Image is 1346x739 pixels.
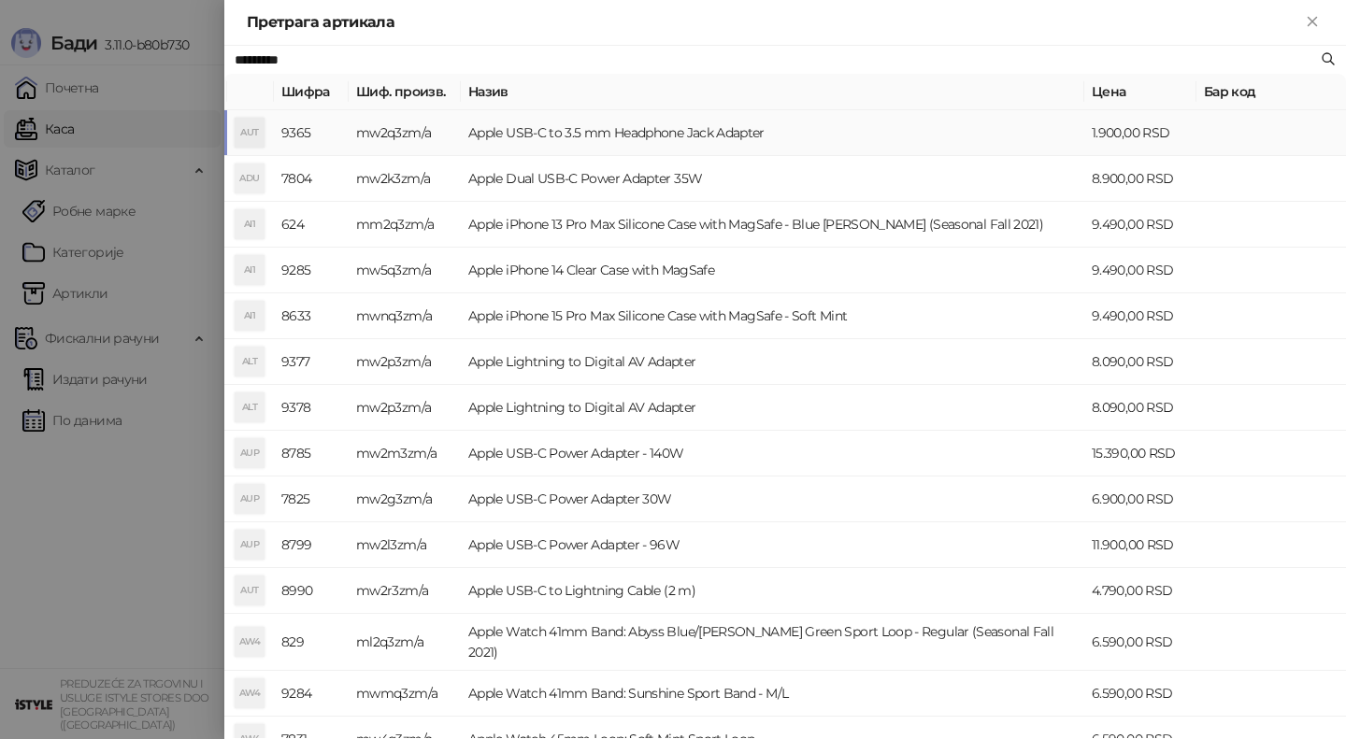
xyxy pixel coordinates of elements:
[235,627,265,657] div: AW4
[1084,568,1196,614] td: 4.790,00 RSD
[461,431,1084,476] td: Apple USB-C Power Adapter - 140W
[235,301,265,331] div: AI1
[1084,339,1196,385] td: 8.090,00 RSD
[274,110,349,156] td: 9365
[235,678,265,708] div: AW4
[461,385,1084,431] td: Apple Lightning to Digital AV Adapter
[349,156,461,202] td: mw2k3zm/a
[274,293,349,339] td: 8633
[461,293,1084,339] td: Apple iPhone 15 Pro Max Silicone Case with MagSafe - Soft Mint
[1084,385,1196,431] td: 8.090,00 RSD
[1084,248,1196,293] td: 9.490,00 RSD
[349,293,461,339] td: mwnq3zm/a
[1084,476,1196,522] td: 6.900,00 RSD
[461,110,1084,156] td: Apple USB-C to 3.5 mm Headphone Jack Adapter
[349,339,461,385] td: mw2p3zm/a
[1084,522,1196,568] td: 11.900,00 RSD
[461,156,1084,202] td: Apple Dual USB-C Power Adapter 35W
[1084,671,1196,717] td: 6.590,00 RSD
[461,476,1084,522] td: Apple USB-C Power Adapter 30W
[274,568,349,614] td: 8990
[274,671,349,717] td: 9284
[1084,74,1196,110] th: Цена
[274,614,349,671] td: 829
[349,671,461,717] td: mwmq3zm/a
[1084,293,1196,339] td: 9.490,00 RSD
[1084,431,1196,476] td: 15.390,00 RSD
[349,568,461,614] td: mw2r3zm/a
[349,522,461,568] td: mw2l3zm/a
[274,431,349,476] td: 8785
[1084,202,1196,248] td: 9.490,00 RSD
[461,339,1084,385] td: Apple Lightning to Digital AV Adapter
[349,476,461,522] td: mw2g3zm/a
[349,431,461,476] td: mw2m3zm/a
[1196,74,1346,110] th: Бар код
[274,522,349,568] td: 8799
[274,385,349,431] td: 9378
[349,74,461,110] th: Шиф. произв.
[274,202,349,248] td: 624
[1084,110,1196,156] td: 1.900,00 RSD
[349,202,461,248] td: mm2q3zm/a
[461,74,1084,110] th: Назив
[349,248,461,293] td: mw5q3zm/a
[235,438,265,468] div: AUP
[461,202,1084,248] td: Apple iPhone 13 Pro Max Silicone Case with MagSafe - Blue [PERSON_NAME] (Seasonal Fall 2021)
[274,476,349,522] td: 7825
[247,11,1301,34] div: Претрага артикала
[235,163,265,193] div: ADU
[1084,614,1196,671] td: 6.590,00 RSD
[235,118,265,148] div: AUT
[349,614,461,671] td: ml2q3zm/a
[235,484,265,514] div: AUP
[461,671,1084,717] td: Apple Watch 41mm Band: Sunshine Sport Band - M/L
[235,530,265,560] div: AUP
[274,248,349,293] td: 9285
[235,576,265,605] div: AUT
[461,568,1084,614] td: Apple USB-C to Lightning Cable (2 m)
[274,74,349,110] th: Шифра
[461,522,1084,568] td: Apple USB-C Power Adapter - 96W
[1084,156,1196,202] td: 8.900,00 RSD
[235,209,265,239] div: AI1
[461,614,1084,671] td: Apple Watch 41mm Band: Abyss Blue/[PERSON_NAME] Green Sport Loop - Regular (Seasonal Fall 2021)
[274,156,349,202] td: 7804
[235,255,265,285] div: AI1
[1301,11,1324,34] button: Close
[235,347,265,377] div: ALT
[349,385,461,431] td: mw2p3zm/a
[349,110,461,156] td: mw2q3zm/a
[461,248,1084,293] td: Apple iPhone 14 Clear Case with MagSafe
[235,392,265,422] div: ALT
[274,339,349,385] td: 9377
